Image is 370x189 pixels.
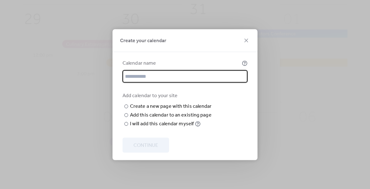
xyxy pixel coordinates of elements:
[122,59,241,67] div: Calendar name
[130,111,212,119] div: Add this calendar to an existing page
[130,102,212,110] div: Create a new page with this calendar
[130,120,194,127] div: I will add this calendar myself
[120,37,166,44] span: Create your calendar
[122,92,246,99] div: Add calendar to your site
